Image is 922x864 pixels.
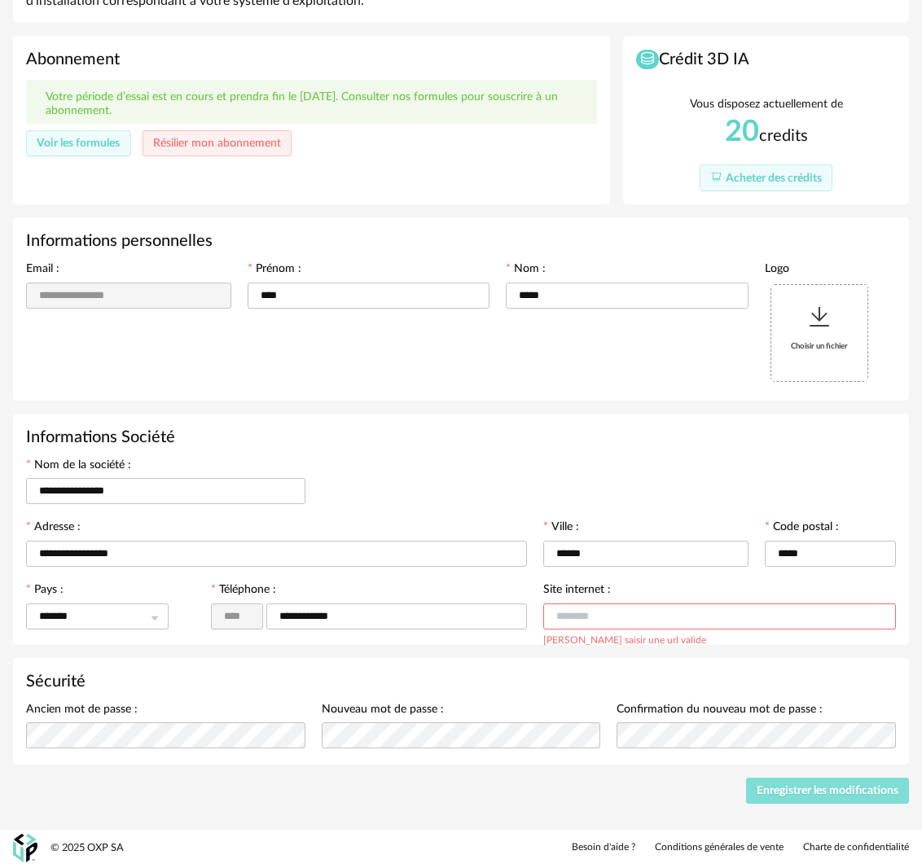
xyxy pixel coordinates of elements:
span: Acheter des crédits [726,173,822,184]
h3: Informations personnelles [26,230,896,252]
span: Voir les formules [37,138,120,149]
label: Ancien mot de passe : [26,704,138,718]
span: Résilier mon abonnement [153,138,281,149]
label: Logo [765,263,789,278]
div: Choisir un fichier [771,285,867,381]
label: Email : [26,263,59,278]
label: Code postal : [765,521,839,536]
h3: Informations Société [26,427,896,448]
div: [PERSON_NAME] saisir une url valide [543,632,706,645]
h3: Sécurité [26,671,896,692]
div: © 2025 OXP SA [50,841,124,855]
label: Nom de la société : [26,459,131,474]
h3: Abonnement [26,49,597,70]
label: Téléphone : [211,584,276,599]
button: Acheter des crédits [700,164,833,191]
button: Enregistrer les modifications [746,778,910,804]
button: Voir les formules [26,130,131,156]
label: Adresse : [26,521,81,536]
div: Vous disposez actuellement de [690,96,843,112]
label: Nouveau mot de passe : [322,704,444,718]
label: Nom : [506,263,546,278]
label: Confirmation du nouveau mot de passe : [617,704,823,718]
div: credits [725,116,808,148]
button: Résilier mon abonnement [143,130,292,156]
a: Conditions générales de vente [655,841,784,854]
a: Besoin d'aide ? [572,841,635,854]
img: OXP [13,834,37,862]
label: Pays : [26,584,64,599]
span: 20 [725,117,759,147]
span: Enregistrer les modifications [757,785,898,796]
label: Site internet : [543,584,611,599]
label: Ville : [543,521,579,536]
h3: Crédit 3D IA [636,49,896,70]
p: Votre période d’essai est en cours et prendra fin le [DATE]. Consulter nos formules pour souscrir... [46,90,577,118]
a: Charte de confidentialité [803,841,909,854]
label: Prénom : [248,263,301,278]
